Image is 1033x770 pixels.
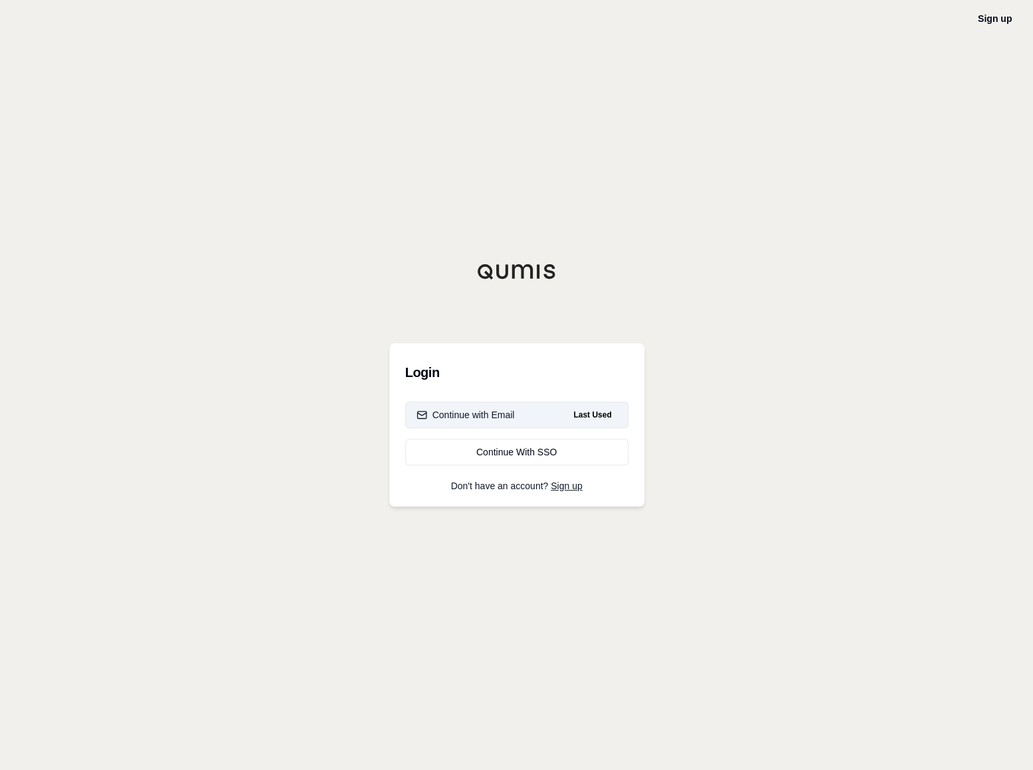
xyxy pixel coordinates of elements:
[477,264,557,279] img: Qumis
[417,445,617,459] div: Continue With SSO
[405,439,628,465] a: Continue With SSO
[417,408,515,422] div: Continue with Email
[568,407,616,423] span: Last Used
[405,359,628,386] h3: Login
[978,13,1012,24] a: Sign up
[405,481,628,491] p: Don't have an account?
[551,481,582,491] a: Sign up
[405,402,628,428] button: Continue with EmailLast Used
